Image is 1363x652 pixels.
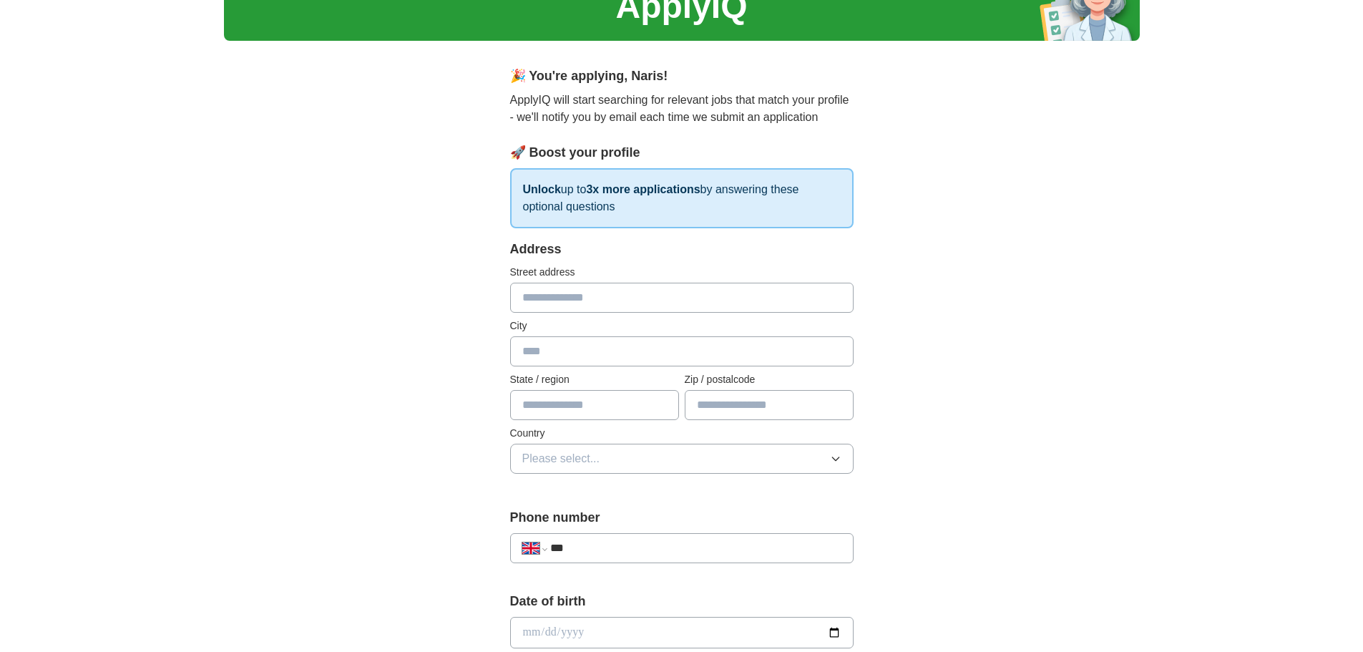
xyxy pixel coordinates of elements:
div: 🎉 You're applying , Naris ! [510,67,854,86]
button: Please select... [510,444,854,474]
label: Zip / postalcode [685,372,854,387]
label: City [510,318,854,334]
label: Phone number [510,508,854,527]
p: ApplyIQ will start searching for relevant jobs that match your profile - we'll notify you by emai... [510,92,854,126]
strong: Unlock [523,183,561,195]
p: up to by answering these optional questions [510,168,854,228]
div: Address [510,240,854,259]
div: 🚀 Boost your profile [510,143,854,162]
label: Date of birth [510,592,854,611]
label: Country [510,426,854,441]
label: State / region [510,372,679,387]
label: Street address [510,265,854,280]
strong: 3x more applications [586,183,700,195]
span: Please select... [522,450,600,467]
